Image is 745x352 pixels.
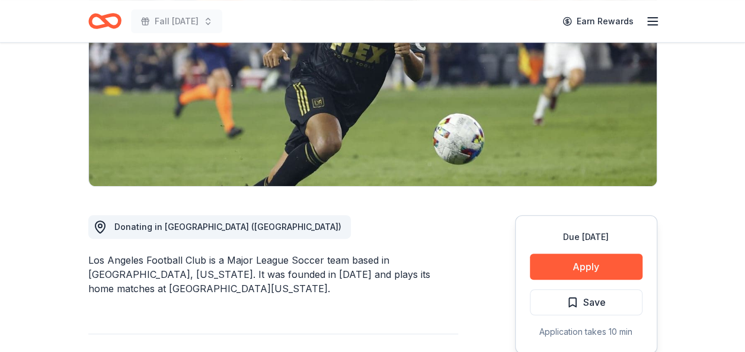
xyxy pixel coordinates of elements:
span: Save [583,295,606,310]
button: Apply [530,254,642,280]
div: Due [DATE] [530,230,642,244]
span: Donating in [GEOGRAPHIC_DATA] ([GEOGRAPHIC_DATA]) [114,222,341,232]
div: Los Angeles Football Club is a Major League Soccer team based in [GEOGRAPHIC_DATA], [US_STATE]. I... [88,253,458,296]
span: Fall [DATE] [155,14,199,28]
div: Application takes 10 min [530,325,642,339]
a: Earn Rewards [555,11,641,32]
button: Fall [DATE] [131,9,222,33]
a: Home [88,7,121,35]
button: Save [530,289,642,315]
